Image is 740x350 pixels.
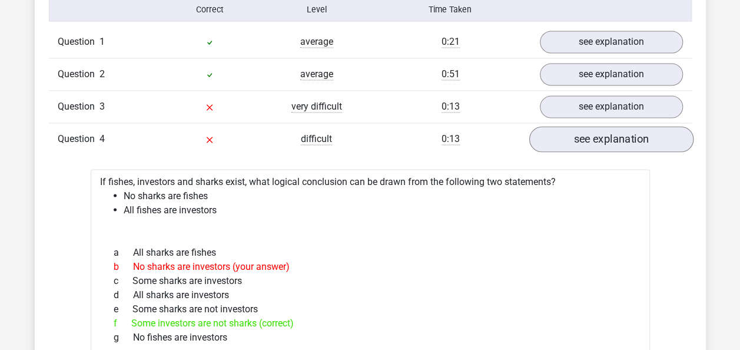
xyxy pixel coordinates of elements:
div: Correct [156,4,263,16]
span: Question [58,35,99,49]
a: see explanation [529,127,693,153]
span: a [114,245,133,259]
span: g [114,330,133,344]
li: No sharks are fishes [124,189,641,203]
div: Level [263,4,370,16]
span: Question [58,132,99,146]
span: 4 [99,133,105,144]
span: c [114,273,132,288]
a: see explanation [540,63,683,85]
span: 1 [99,36,105,47]
div: All sharks are fishes [105,245,636,259]
span: 2 [99,68,105,80]
span: average [300,68,333,80]
div: Time Taken [370,4,530,16]
span: 0:13 [442,133,460,145]
span: e [114,302,132,316]
span: difficult [301,133,332,145]
span: d [114,288,133,302]
div: Some sharks are investors [105,273,636,288]
a: see explanation [540,31,683,53]
span: f [114,316,131,330]
span: very difficult [291,101,342,113]
div: Some sharks are not investors [105,302,636,316]
span: 0:21 [442,36,460,48]
div: Some investors are not sharks (correct) [105,316,636,330]
div: No sharks are investors (your answer) [105,259,636,273]
a: see explanation [540,95,683,118]
span: Question [58,100,99,114]
span: Question [58,67,99,81]
div: All sharks are investors [105,288,636,302]
span: 3 [99,101,105,112]
span: 0:13 [442,101,460,113]
div: No fishes are investors [105,330,636,344]
li: All fishes are investors [124,203,641,217]
span: 0:51 [442,68,460,80]
span: average [300,36,333,48]
span: b [114,259,133,273]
